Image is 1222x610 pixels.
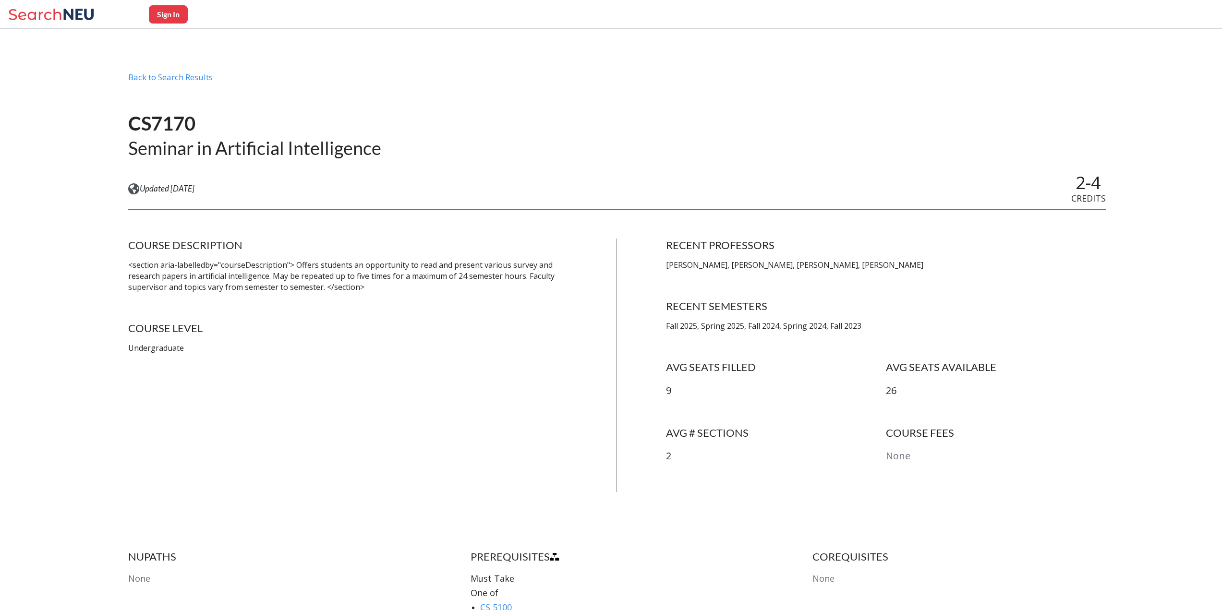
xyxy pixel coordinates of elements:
[128,111,381,136] h1: CS7170
[666,360,886,374] h4: AVG SEATS FILLED
[140,183,194,194] span: Updated [DATE]
[666,384,886,398] p: 9
[128,322,568,335] h4: COURSE LEVEL
[812,550,1106,563] h4: COREQUISITES
[149,5,188,24] button: Sign In
[666,239,1106,252] h4: RECENT PROFESSORS
[471,573,514,584] span: Must Take
[886,449,1106,463] p: None
[1071,192,1106,204] span: CREDITS
[128,136,381,160] h2: Seminar in Artificial Intelligence
[471,587,498,598] span: One of
[128,239,568,252] h4: COURSE DESCRIPTION
[666,426,886,440] h4: AVG # SECTIONS
[128,260,568,293] p: <section aria-labelledby="courseDescription"> Offers students an opportunity to read and present ...
[128,343,568,354] p: Undergraduate
[666,299,1106,313] h4: RECENT SEMESTERS
[666,260,1106,271] p: [PERSON_NAME], [PERSON_NAME], [PERSON_NAME], [PERSON_NAME]
[886,426,1106,440] h4: COURSE FEES
[128,550,422,563] h4: NUPATHS
[1076,171,1101,194] span: 2-4
[886,384,1106,398] p: 26
[471,550,764,563] h4: PREREQUISITES
[666,449,886,463] p: 2
[666,321,1106,332] p: Fall 2025, Spring 2025, Fall 2024, Spring 2024, Fall 2023
[128,72,1106,90] div: Back to Search Results
[886,360,1106,374] h4: AVG SEATS AVAILABLE
[812,573,835,584] span: None
[128,573,150,584] span: None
